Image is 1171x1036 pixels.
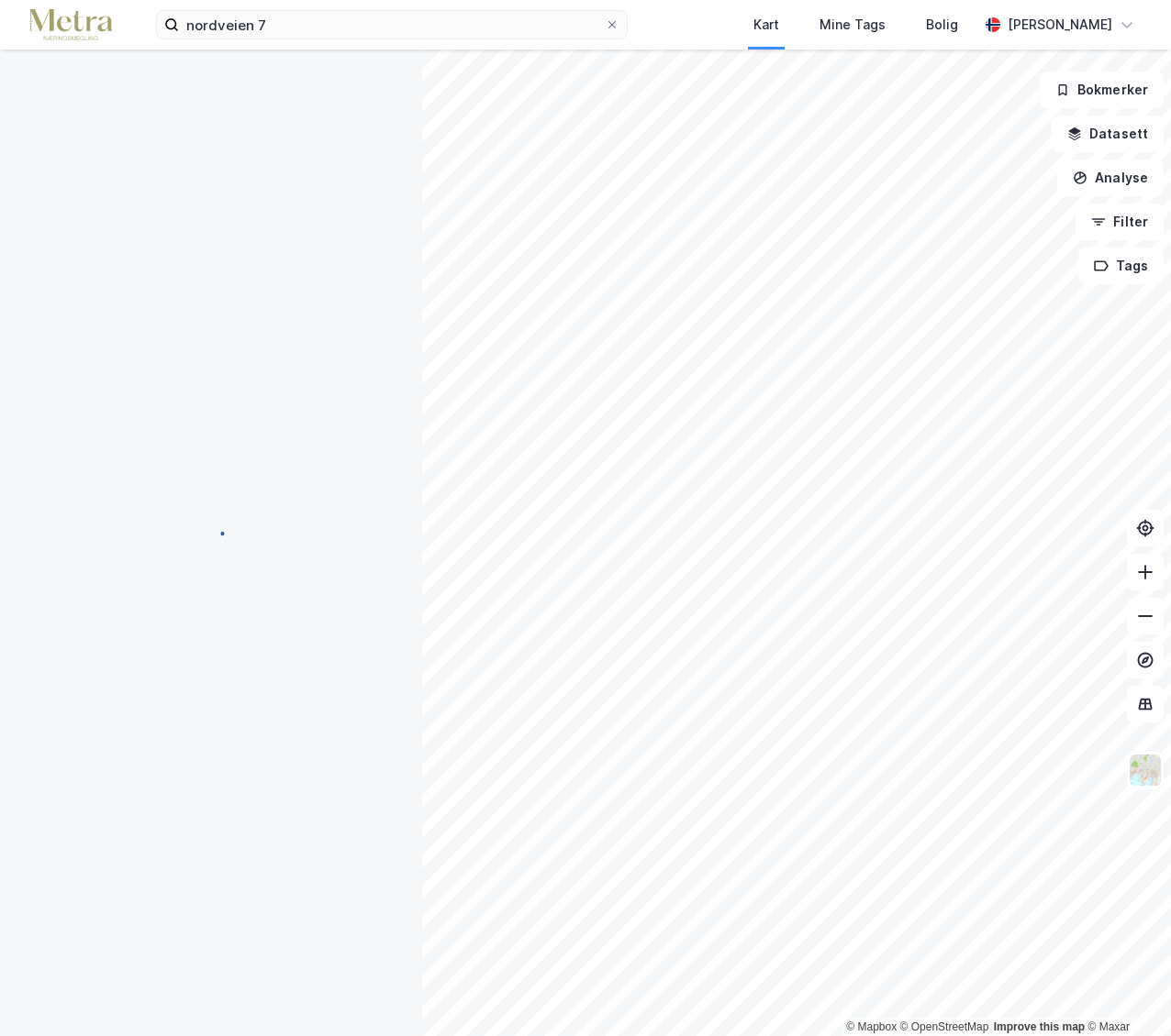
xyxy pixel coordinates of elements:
div: Kart [753,14,779,36]
div: Kontrollprogram for chat [1079,948,1171,1036]
a: OpenStreetMap [900,1020,989,1033]
img: spinner.a6d8c91a73a9ac5275cf975e30b51cfb.svg [196,517,226,546]
div: Bolig [926,14,958,36]
iframe: Chat Widget [1079,948,1171,1036]
button: Datasett [1052,116,1164,152]
div: Mine Tags [820,14,886,36]
button: Bokmerker [1040,72,1164,108]
button: Filter [1076,204,1164,240]
input: Søk på adresse, matrikkel, gårdeiere, leietakere eller personer [179,11,605,39]
div: [PERSON_NAME] [1008,14,1112,36]
img: metra-logo.256734c3b2bbffee19d4.png [29,9,112,41]
button: Tags [1078,248,1164,284]
img: Z [1128,753,1163,788]
button: Analyse [1057,160,1164,196]
a: Improve this map [994,1020,1085,1033]
a: Mapbox [846,1020,897,1033]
